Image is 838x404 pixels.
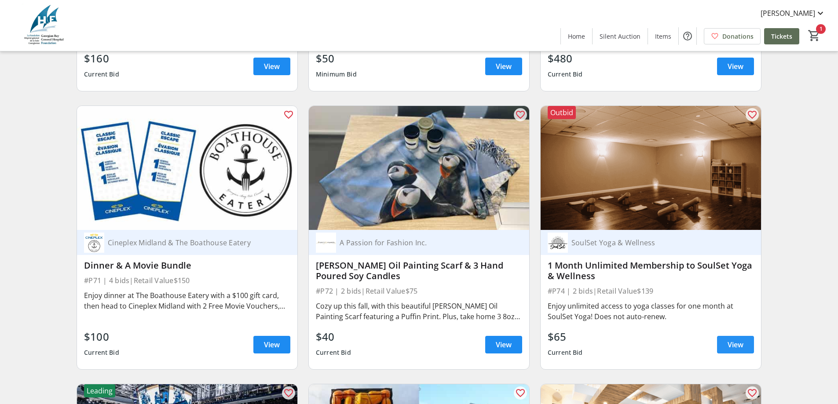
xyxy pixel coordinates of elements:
[485,58,522,75] a: View
[84,290,290,311] div: Enjoy dinner at The Boathouse Eatery with a $100 gift card, then head to Cineplex Midland with 2 ...
[253,58,290,75] a: View
[548,233,568,253] img: SoulSet Yoga & Wellness
[77,106,297,230] img: Dinner & A Movie Bundle
[717,58,754,75] a: View
[764,28,799,44] a: Tickets
[648,28,678,44] a: Items
[485,336,522,353] a: View
[316,260,522,281] div: [PERSON_NAME] Oil Painting Scarf & 3 Hand Poured Soy Candles
[722,32,754,41] span: Donations
[316,285,522,297] div: #P72 | 2 bids | Retail Value $75
[717,336,754,353] a: View
[568,238,743,247] div: SoulSet Yoga & Wellness
[515,109,526,120] mat-icon: favorite_outline
[264,339,280,350] span: View
[84,51,119,66] div: $160
[84,66,119,82] div: Current Bid
[541,106,761,230] img: 1 Month Unlimited Membership to SoulSet Yoga & Wellness
[771,32,792,41] span: Tickets
[309,106,529,230] img: Cherie Bliss Oil Painting Scarf & 3 Hand Poured Soy Candles
[316,329,351,345] div: $40
[548,301,754,322] div: Enjoy unlimited access to yoga classes for one month at SoulSet Yoga! Does not auto-renew.
[84,260,290,271] div: Dinner & A Movie Bundle
[747,388,757,398] mat-icon: favorite_outline
[600,32,640,41] span: Silent Auction
[84,274,290,287] div: #P71 | 4 bids | Retail Value $150
[548,260,754,281] div: 1 Month Unlimited Membership to SoulSet Yoga & Wellness
[806,28,822,44] button: Cart
[316,233,336,253] img: A Passion for Fashion Inc.
[253,336,290,353] a: View
[728,61,743,72] span: View
[84,384,115,397] div: Leading
[548,106,576,119] div: Outbid
[548,51,583,66] div: $480
[5,4,84,47] img: Georgian Bay General Hospital Foundation's Logo
[655,32,671,41] span: Items
[747,109,757,120] mat-icon: favorite_outline
[316,66,357,82] div: Minimum Bid
[84,233,104,253] img: Cineplex Midland & The Boathouse Eatery
[761,8,815,18] span: [PERSON_NAME]
[548,285,754,297] div: #P74 | 2 bids | Retail Value $139
[264,61,280,72] span: View
[548,66,583,82] div: Current Bid
[316,345,351,360] div: Current Bid
[283,109,294,120] mat-icon: favorite_outline
[679,27,696,45] button: Help
[336,238,512,247] div: A Passion for Fashion Inc.
[283,388,294,398] mat-icon: favorite_outline
[754,6,833,20] button: [PERSON_NAME]
[704,28,761,44] a: Donations
[515,388,526,398] mat-icon: favorite_outline
[84,345,119,360] div: Current Bid
[593,28,648,44] a: Silent Auction
[548,345,583,360] div: Current Bid
[561,28,592,44] a: Home
[104,238,280,247] div: Cineplex Midland & The Boathouse Eatery
[84,329,119,345] div: $100
[568,32,585,41] span: Home
[496,61,512,72] span: View
[316,301,522,322] div: Cozy up this fall, with this beautiful [PERSON_NAME] Oil Painting Scarf featuring a Puffin Print....
[728,339,743,350] span: View
[496,339,512,350] span: View
[548,329,583,345] div: $65
[316,51,357,66] div: $50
